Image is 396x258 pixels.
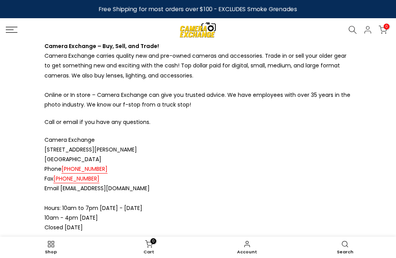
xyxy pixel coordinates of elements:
[99,5,297,13] strong: Free Shipping for most orders over $100 - EXCLUDES Smoke Grenades
[150,238,156,244] span: 0
[44,118,150,126] span: Call or email if you have any questions.
[44,91,350,108] span: Online or In store – Camera Exchange can give you trusted advice. We have employees with over 35 ...
[296,239,394,256] a: Search
[44,136,150,232] span: Camera Exchange [STREET_ADDRESS][PERSON_NAME] [GEOGRAPHIC_DATA] Phone Fax Email [EMAIL_ADDRESS][D...
[300,250,391,254] span: Search
[61,165,108,174] a: [PHONE_NUMBER]
[44,52,346,79] span: Camera Exchange carries quality new and pre-owned cameras and accessories. Trade in or sell your ...
[202,250,292,254] span: Account
[2,239,100,256] a: Shop
[53,175,99,183] a: [PHONE_NUMBER]
[100,239,198,256] a: 0 Cart
[104,250,195,254] span: Cart
[6,250,96,254] span: Shop
[384,24,389,29] span: 0
[198,239,296,256] a: Account
[44,42,159,50] b: Camera Exchange – Buy, Sell, and Trade!
[379,26,387,34] a: 0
